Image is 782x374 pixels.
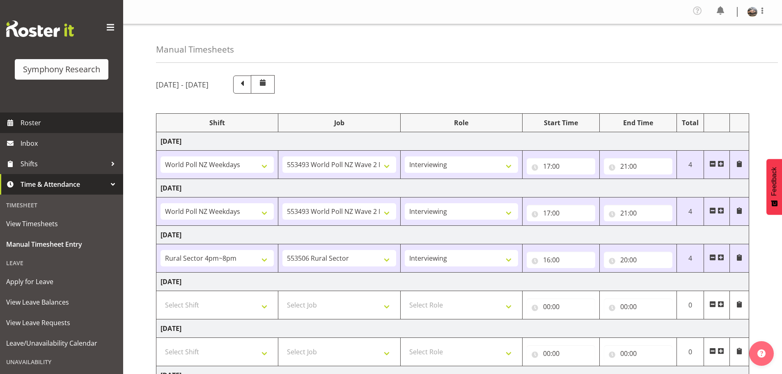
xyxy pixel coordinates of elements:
[156,45,234,54] h4: Manual Timesheets
[677,151,704,179] td: 4
[527,158,595,174] input: Click to select...
[156,226,749,244] td: [DATE]
[604,205,672,221] input: Click to select...
[21,137,119,149] span: Inbox
[21,117,119,129] span: Roster
[604,158,672,174] input: Click to select...
[677,197,704,226] td: 4
[527,118,595,128] div: Start Time
[527,205,595,221] input: Click to select...
[2,197,121,213] div: Timesheet
[156,319,749,338] td: [DATE]
[677,291,704,319] td: 0
[527,298,595,315] input: Click to select...
[6,317,117,329] span: View Leave Requests
[604,252,672,268] input: Click to select...
[604,345,672,362] input: Click to select...
[282,118,396,128] div: Job
[2,255,121,271] div: Leave
[6,337,117,349] span: Leave/Unavailability Calendar
[771,167,778,196] span: Feedback
[161,118,274,128] div: Shift
[757,349,766,358] img: help-xxl-2.png
[527,252,595,268] input: Click to select...
[6,296,117,308] span: View Leave Balances
[604,298,672,315] input: Click to select...
[6,218,117,230] span: View Timesheets
[2,271,121,292] a: Apply for Leave
[6,275,117,288] span: Apply for Leave
[2,213,121,234] a: View Timesheets
[681,118,700,128] div: Total
[6,21,74,37] img: Rosterit website logo
[23,63,100,76] div: Symphony Research
[156,179,749,197] td: [DATE]
[156,273,749,291] td: [DATE]
[527,345,595,362] input: Click to select...
[604,118,672,128] div: End Time
[2,353,121,370] div: Unavailability
[2,312,121,333] a: View Leave Requests
[2,234,121,255] a: Manual Timesheet Entry
[156,132,749,151] td: [DATE]
[677,244,704,273] td: 4
[766,159,782,215] button: Feedback - Show survey
[748,7,757,17] img: lindsay-holland6d975a4b06d72750adc3751bbfb7dc9f.png
[6,238,117,250] span: Manual Timesheet Entry
[677,338,704,366] td: 0
[156,80,209,89] h5: [DATE] - [DATE]
[2,292,121,312] a: View Leave Balances
[21,178,107,190] span: Time & Attendance
[405,118,518,128] div: Role
[21,158,107,170] span: Shifts
[2,333,121,353] a: Leave/Unavailability Calendar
